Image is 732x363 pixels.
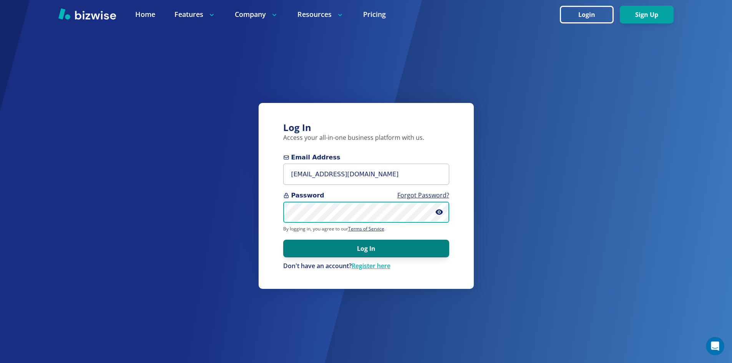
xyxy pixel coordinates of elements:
[283,262,449,270] div: Don't have an account?Register here
[8,7,110,13] div: Need help?
[283,191,449,200] span: Password
[8,13,110,21] div: The team typically replies in under 2h
[135,10,155,19] a: Home
[297,10,344,19] p: Resources
[352,262,390,270] a: Register here
[3,3,133,24] div: Open Intercom Messenger
[235,10,278,19] p: Company
[283,134,449,142] p: Access your all-in-one business platform with us.
[174,10,216,19] p: Features
[283,121,449,134] h3: Log In
[283,164,449,185] input: you@example.com
[363,10,386,19] a: Pricing
[283,153,449,162] span: Email Address
[283,226,449,232] p: By logging in, you agree to our .
[620,6,674,23] button: Sign Up
[283,262,449,270] p: Don't have an account?
[397,191,449,199] a: Forgot Password?
[706,337,724,355] iframe: Intercom live chat
[560,6,614,23] button: Login
[348,225,384,232] a: Terms of Service
[560,11,620,18] a: Login
[58,8,116,20] img: Bizwise Logo
[283,240,449,257] button: Log In
[620,11,674,18] a: Sign Up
